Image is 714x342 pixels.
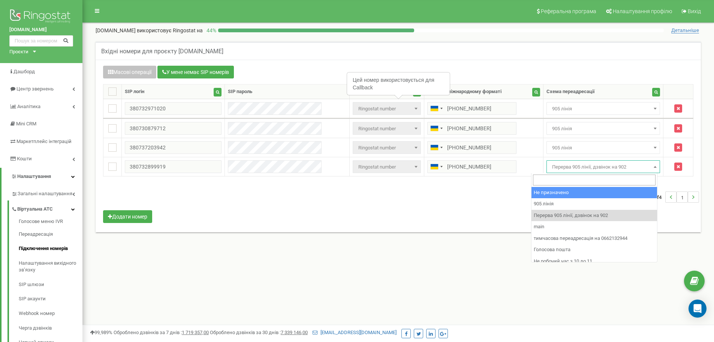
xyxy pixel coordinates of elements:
[11,200,82,216] a: Віртуальна АТС
[1,168,82,185] a: Налаштування
[353,141,421,154] span: Ringostat number
[125,88,144,95] div: SIP логін
[96,27,203,34] p: [DOMAIN_NAME]
[427,141,516,154] input: 050 123 4567
[613,8,672,14] span: Налаштування профілю
[114,330,209,335] span: Оброблено дзвінків за 7 днів :
[531,187,657,199] li: Не призначено
[671,27,699,33] span: Детальніше
[353,102,421,115] span: Ringostat number
[427,122,516,135] input: 050 123 4567
[103,210,152,223] button: Додати номер
[313,330,397,335] a: [EMAIL_ADDRESS][DOMAIN_NAME]
[16,121,36,127] span: Mini CRM
[546,141,660,154] span: 905 лінія
[13,69,35,74] span: Дашборд
[353,122,421,135] span: Ringostat number
[17,104,40,109] span: Аналiтика
[428,161,445,173] div: Telephone country code
[210,330,308,335] span: Оброблено дзвінків за 30 днів :
[648,184,699,210] nav: ...
[428,142,445,154] div: Telephone country code
[531,210,657,221] li: Перерва 905 лінії, дзвінок на 902
[11,185,82,200] a: Загальні налаштування
[688,8,701,14] span: Вихід
[19,292,82,306] a: SIP акаунти
[353,160,421,173] span: Ringostat number
[546,160,660,173] span: Перерва 905 лінії, дзвінок на 902
[157,66,234,78] button: У мене немає SIP номерів
[427,102,516,115] input: 050 123 4567
[19,321,82,336] a: Черга дзвінків
[428,122,445,134] div: Telephone country code
[531,198,657,210] li: 905 лінія
[427,160,516,173] input: 050 123 4567
[90,330,112,335] span: 99,989%
[19,218,82,227] a: Голосове меню IVR
[355,124,418,134] span: Ringostat number
[17,173,51,179] span: Налаштування
[16,139,72,144] span: Маркетплейс інтеграцій
[531,244,657,256] li: Голосова пошта
[347,73,449,95] div: Цей номер використовується для Callback
[427,88,501,95] div: Номер у міжнародному форматі
[103,66,156,78] button: Масові операції
[549,124,658,134] span: 905 лінія
[225,84,350,99] th: SIP пароль
[549,104,658,114] span: 905 лінія
[203,27,218,34] p: 44 %
[101,48,223,55] h5: Вхідні номери для проєкту [DOMAIN_NAME]
[355,104,418,114] span: Ringostat number
[19,256,82,277] a: Налаштування вихідного зв’язку
[19,227,82,242] a: Переадресація
[355,143,418,153] span: Ringostat number
[549,162,658,172] span: Перерва 905 лінії, дзвінок на 902
[9,8,73,26] img: Ringostat logo
[428,102,445,115] div: Telephone country code
[9,26,73,33] a: [DOMAIN_NAME]
[19,306,82,321] a: Webhook номер
[546,102,660,115] span: 905 лінія
[541,8,596,14] span: Реферальна програма
[17,206,53,213] span: Віртуальна АТС
[531,256,657,267] li: Не робочий час з 10 до 11
[17,156,32,161] span: Кошти
[19,277,82,292] a: SIP шлюзи
[689,300,707,318] div: Open Intercom Messenger
[531,233,657,244] li: тимчасова переадресація на 0662132944
[9,35,73,47] input: Пошук за номером
[18,190,72,197] span: Загальні налаштування
[549,143,658,153] span: 905 лінія
[182,330,209,335] u: 1 719 357,00
[546,88,595,95] div: Схема переадресації
[19,241,82,256] a: Підключення номерів
[16,86,54,92] span: Центр звернень
[281,330,308,335] u: 7 339 146,00
[546,122,660,135] span: 905 лінія
[9,48,28,56] div: Проєкти
[531,221,657,233] li: main
[677,191,688,203] li: 1
[137,27,203,33] span: використовує Ringostat на
[355,162,418,172] span: Ringostat number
